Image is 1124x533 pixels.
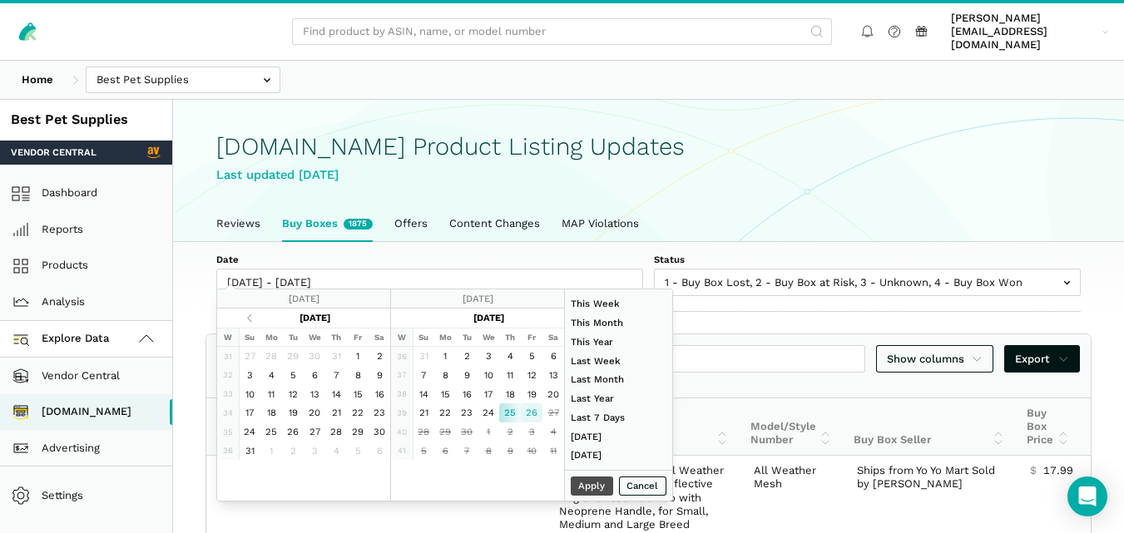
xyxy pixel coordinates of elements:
td: 10 [478,366,499,385]
td: 14 [413,384,434,403]
td: 15 [434,384,456,403]
td: 4 [260,366,282,385]
td: 5 [347,442,369,461]
a: Reviews [205,206,271,241]
td: 17 [478,384,499,403]
td: 28 [413,422,434,442]
a: MAP Violations [551,206,650,241]
td: 28 [325,422,347,442]
th: Su [413,328,434,347]
th: W [391,328,413,347]
span: [PERSON_NAME][EMAIL_ADDRESS][DOMAIN_NAME] [951,12,1097,52]
td: 13 [304,384,325,403]
td: 31 [413,347,434,366]
td: 20 [542,384,564,403]
th: [DATE] [260,308,369,328]
th: Th [325,328,347,347]
td: 4 [499,347,521,366]
input: Find product by ASIN, name, or model number [292,18,832,46]
th: Mo [434,328,456,347]
td: 10 [239,384,260,403]
td: 33 [217,384,239,403]
td: 24 [478,403,499,422]
a: Show columns [876,345,994,373]
td: 38 [391,384,413,403]
td: 1 [347,347,369,366]
td: 10 [521,442,542,461]
td: 23 [369,403,390,422]
a: Buy Boxes1875 [271,206,384,241]
td: 7 [456,442,478,461]
li: [DATE] [565,427,672,446]
td: 18 [499,384,521,403]
td: 31 [239,442,260,461]
td: 19 [521,384,542,403]
span: Vendor Central [11,146,97,159]
li: This Week [565,294,672,313]
td: 1 [260,442,282,461]
td: 3 [521,422,542,442]
a: Content Changes [438,206,551,241]
td: 2 [369,347,390,366]
td: 19 [282,403,304,422]
td: 27 [304,422,325,442]
td: 12 [282,384,304,403]
input: 1 - Buy Box Lost, 2 - Buy Box at Risk, 3 - Unknown, 4 - Buy Box Won [654,269,1081,296]
th: Sa [369,328,390,347]
span: New buy boxes in the last week [344,219,373,229]
a: Export [1004,345,1080,373]
td: 4 [542,422,564,442]
label: Date [216,253,643,266]
td: 9 [499,442,521,461]
td: 8 [347,366,369,385]
th: Fr [521,328,542,347]
li: This Year [565,333,672,352]
td: 25 [260,422,282,442]
td: 35 [217,422,239,442]
span: $ [1030,464,1037,477]
td: 26 [282,422,304,442]
td: 27 [239,347,260,366]
td: 3 [478,347,499,366]
td: 16 [369,384,390,403]
th: We [304,328,325,347]
td: 21 [413,403,434,422]
div: Last updated [DATE] [216,165,1081,185]
a: Offers [384,206,438,241]
td: 2 [282,442,304,461]
input: Best Pet Supplies [86,67,280,94]
a: [PERSON_NAME][EMAIL_ADDRESS][DOMAIN_NAME] [946,9,1114,55]
th: Model/Style Number: activate to sort column ascending [740,398,844,456]
td: 9 [456,366,478,385]
div: Open Intercom Messenger [1067,476,1107,516]
th: Su [239,328,260,347]
td: 30 [304,347,325,366]
td: 31 [325,347,347,366]
li: Last Year [565,389,672,408]
li: This Month [565,313,672,333]
span: Export [1015,351,1069,368]
span: 17.99 [1043,464,1073,477]
td: 15 [347,384,369,403]
li: Last Week [565,351,672,370]
td: 7 [413,366,434,385]
td: 28 [260,347,282,366]
td: 29 [434,422,456,442]
td: 36 [391,347,413,366]
div: Best Pet Supplies [11,111,161,130]
td: 29 [282,347,304,366]
label: Status [654,253,1081,266]
a: Home [11,67,64,94]
td: 24 [239,422,260,442]
td: 8 [478,442,499,461]
h1: [DOMAIN_NAME] Product Listing Updates [216,133,1081,160]
td: 9 [369,366,390,385]
th: Tu [456,328,478,347]
td: 11 [542,442,564,461]
th: We [478,328,499,347]
td: 18 [260,403,282,422]
td: 6 [304,366,325,385]
button: Cancel [619,476,667,496]
td: 5 [521,347,542,366]
td: 20 [304,403,325,422]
